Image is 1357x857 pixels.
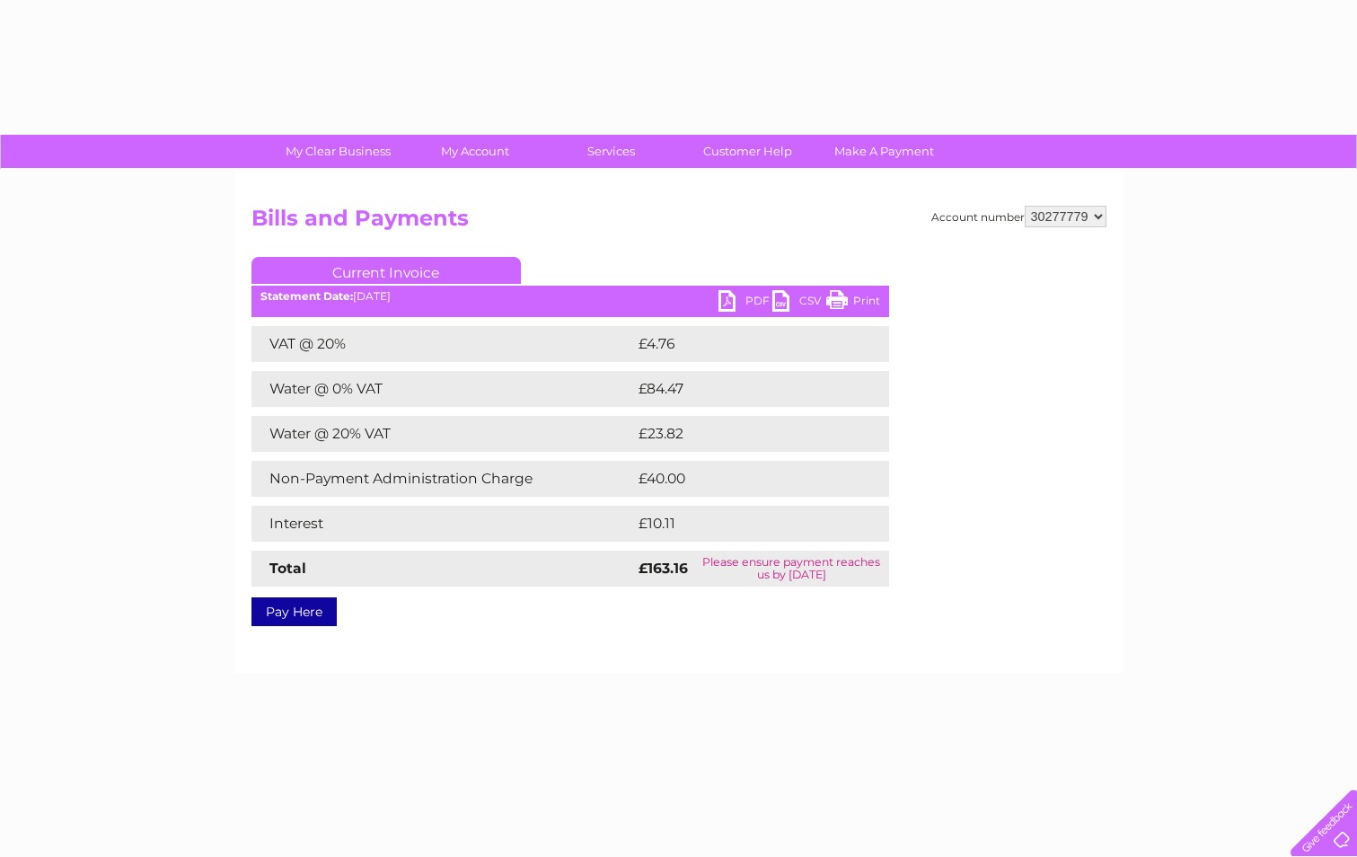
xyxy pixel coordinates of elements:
[264,135,412,168] a: My Clear Business
[269,560,306,577] strong: Total
[251,371,634,407] td: Water @ 0% VAT
[260,289,353,303] b: Statement Date:
[251,597,337,626] a: Pay Here
[401,135,549,168] a: My Account
[694,551,888,587] td: Please ensure payment reaches us by [DATE]
[810,135,958,168] a: Make A Payment
[674,135,822,168] a: Customer Help
[251,326,634,362] td: VAT @ 20%
[634,416,852,452] td: £23.82
[251,290,889,303] div: [DATE]
[931,206,1106,227] div: Account number
[251,416,634,452] td: Water @ 20% VAT
[826,290,880,316] a: Print
[251,206,1106,240] h2: Bills and Payments
[634,461,854,497] td: £40.00
[634,326,847,362] td: £4.76
[251,257,521,284] a: Current Invoice
[639,560,688,577] strong: £163.16
[634,371,852,407] td: £84.47
[634,506,847,542] td: £10.11
[537,135,685,168] a: Services
[251,461,634,497] td: Non-Payment Administration Charge
[718,290,772,316] a: PDF
[251,506,634,542] td: Interest
[772,290,826,316] a: CSV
